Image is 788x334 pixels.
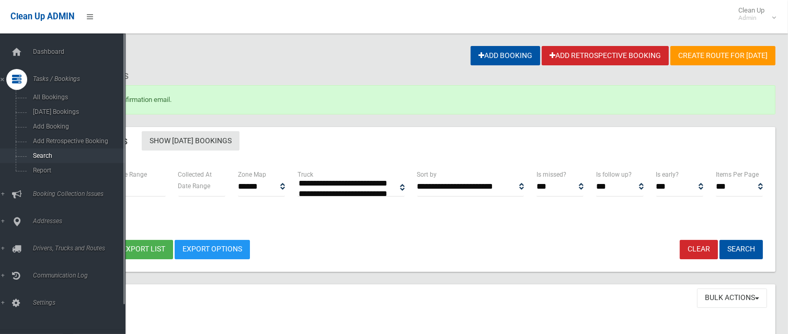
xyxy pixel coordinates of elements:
[114,240,173,259] button: Export list
[542,46,669,65] a: Add Retrospective Booking
[30,108,124,116] span: [DATE] Bookings
[298,169,313,180] label: Truck
[30,94,124,101] span: All Bookings
[30,75,133,83] span: Tasks / Bookings
[46,85,775,114] div: Booking sent confirmation email.
[30,217,133,225] span: Addresses
[697,289,767,308] button: Bulk Actions
[175,240,250,259] a: Export Options
[30,245,133,252] span: Drivers, Trucks and Routes
[142,131,239,151] a: Show [DATE] Bookings
[738,14,764,22] small: Admin
[30,137,124,145] span: Add Retrospective Booking
[670,46,775,65] a: Create route for [DATE]
[30,299,133,306] span: Settings
[680,240,718,259] a: Clear
[30,48,133,55] span: Dashboard
[471,46,540,65] a: Add Booking
[30,167,124,174] span: Report
[30,152,124,159] span: Search
[720,240,763,259] button: Search
[30,190,133,198] span: Booking Collection Issues
[733,6,775,22] span: Clean Up
[30,123,124,130] span: Add Booking
[10,11,74,21] span: Clean Up ADMIN
[30,272,133,279] span: Communication Log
